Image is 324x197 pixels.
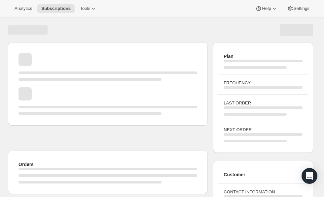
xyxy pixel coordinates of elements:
h3: FREQUENCY [224,80,303,86]
span: Analytics [15,6,32,11]
h3: NEXT ORDER [224,127,303,133]
div: Open Intercom Messenger [302,168,317,184]
h3: LAST ORDER [224,100,303,106]
h3: CONTACT INFORMATION [224,189,303,195]
button: Settings [283,4,313,13]
span: Subscriptions [41,6,71,11]
button: Subscriptions [37,4,75,13]
h2: Customer [224,171,303,178]
h2: Plan [224,53,303,60]
span: Tools [80,6,90,11]
button: Analytics [11,4,36,13]
h2: Orders [18,161,197,168]
span: Settings [294,6,309,11]
span: Help [262,6,271,11]
button: Help [251,4,281,13]
button: Tools [76,4,101,13]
